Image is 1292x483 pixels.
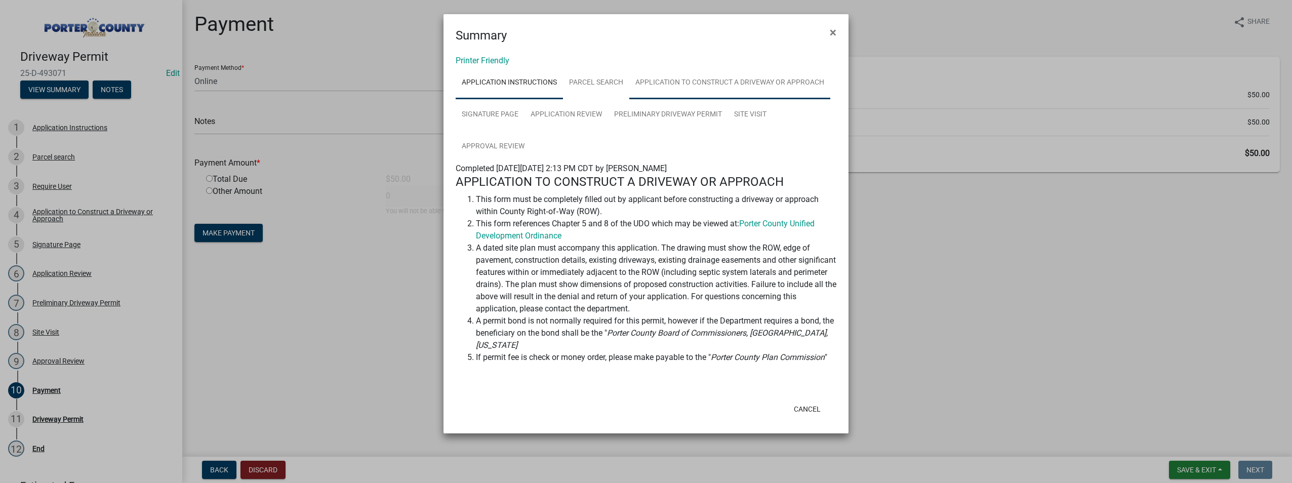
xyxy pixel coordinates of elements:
a: Application Review [524,99,608,131]
a: Printer Friendly [456,56,509,65]
a: Parcel search [563,67,629,99]
h4: Summary [456,26,507,45]
h4: APPLICATION TO CONSTRUCT A DRIVEWAY OR APPROACH [456,175,836,189]
li: This form references Chapter 5 and 8 of the UDO which may be viewed at: [476,218,836,242]
a: Porter County Unified Development Ordinance [476,219,815,240]
li: A dated site plan must accompany this application. The drawing must show the ROW, edge of pavemen... [476,242,836,315]
span: Completed [DATE][DATE] 2:13 PM CDT by [PERSON_NAME] [456,164,667,173]
li: This form must be completely filled out by applicant before constructing a driveway or approach w... [476,193,836,218]
li: A permit bond is not normally required for this permit, however if the Department requires a bond... [476,315,836,351]
i: Porter County Plan Commission [711,352,825,362]
a: Approval Review [456,131,531,163]
a: Site Visit [728,99,773,131]
a: Preliminary Driveway Permit [608,99,728,131]
span: × [830,25,836,39]
a: Application Instructions [456,67,563,99]
a: Application to Construct a Driveway or Approach [629,67,830,99]
button: Cancel [786,400,829,418]
a: Signature Page [456,99,524,131]
button: Close [822,18,844,47]
li: If permit fee is check or money order, please make payable to the " " [476,351,836,364]
i: Porter County Board of Commissioners, [GEOGRAPHIC_DATA], [US_STATE] [476,328,828,350]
